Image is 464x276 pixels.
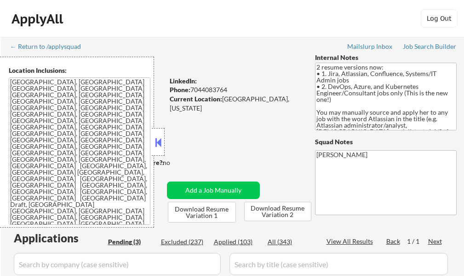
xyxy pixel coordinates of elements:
[229,253,448,275] input: Search by title (case sensitive)
[14,253,221,275] input: Search by company (case sensitive)
[9,66,150,75] div: Location Inclusions:
[315,137,457,147] div: Squad Notes
[163,158,189,167] div: no
[327,237,376,246] div: View All Results
[170,77,197,85] strong: LinkedIn:
[161,237,207,247] div: Excluded (237)
[315,53,457,62] div: Internal Notes
[170,94,300,112] div: [GEOGRAPHIC_DATA], [US_STATE]
[403,43,457,52] a: Job Search Builder
[167,182,260,199] button: Add a Job Manually
[268,237,314,247] div: All (343)
[170,86,190,94] strong: Phone:
[428,237,443,246] div: Next
[10,43,90,52] a: ← Return to /applysquad
[168,202,236,223] button: Download Resume Variation 1
[421,9,458,28] button: Log Out
[403,43,457,50] div: Job Search Builder
[347,43,393,50] div: Mailslurp Inbox
[386,237,401,246] div: Back
[407,237,428,246] div: 1 / 1
[11,11,66,27] div: ApplyAll
[14,233,105,244] div: Applications
[244,202,311,221] button: Download Resume Variation 2
[10,43,90,50] div: ← Return to /applysquad
[170,85,300,94] div: 7044083764
[214,237,260,247] div: Applied (103)
[170,95,222,103] strong: Current Location:
[108,237,154,247] div: Pending (3)
[347,43,393,52] a: Mailslurp Inbox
